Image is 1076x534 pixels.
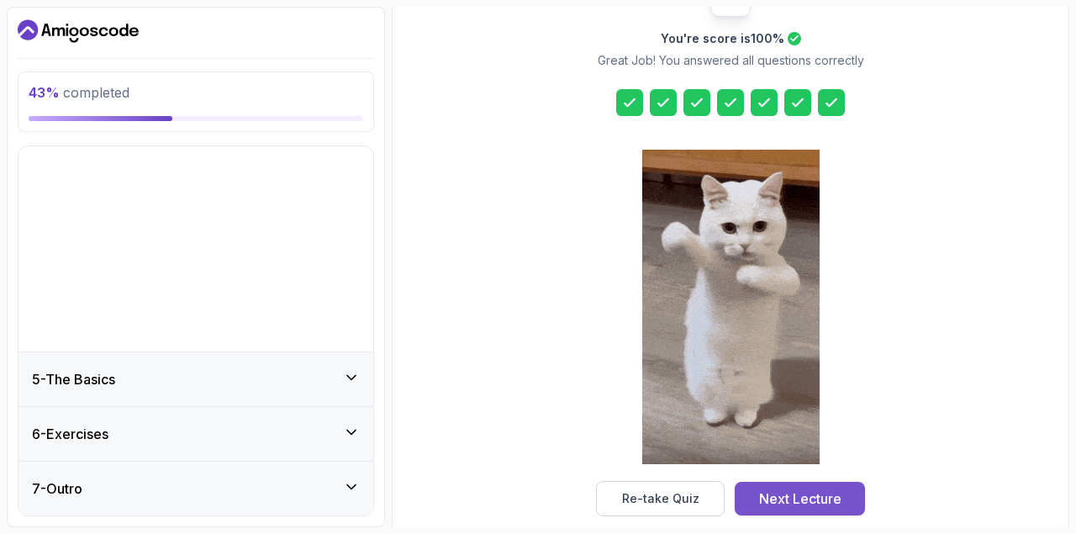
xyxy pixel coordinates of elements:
[596,481,725,516] button: Re-take Quiz
[32,424,108,444] h3: 6 - Exercises
[642,150,820,464] img: cool-cat
[622,490,699,507] div: Re-take Quiz
[29,84,129,101] span: completed
[661,30,784,47] h2: You're score is 100 %
[18,352,373,406] button: 5-The Basics
[735,482,865,515] button: Next Lecture
[18,462,373,515] button: 7-Outro
[18,407,373,461] button: 6-Exercises
[32,478,82,499] h3: 7 - Outro
[598,52,864,69] p: Great Job! You answered all questions correctly
[29,84,60,101] span: 43 %
[18,18,139,45] a: Dashboard
[759,489,841,509] div: Next Lecture
[32,369,115,389] h3: 5 - The Basics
